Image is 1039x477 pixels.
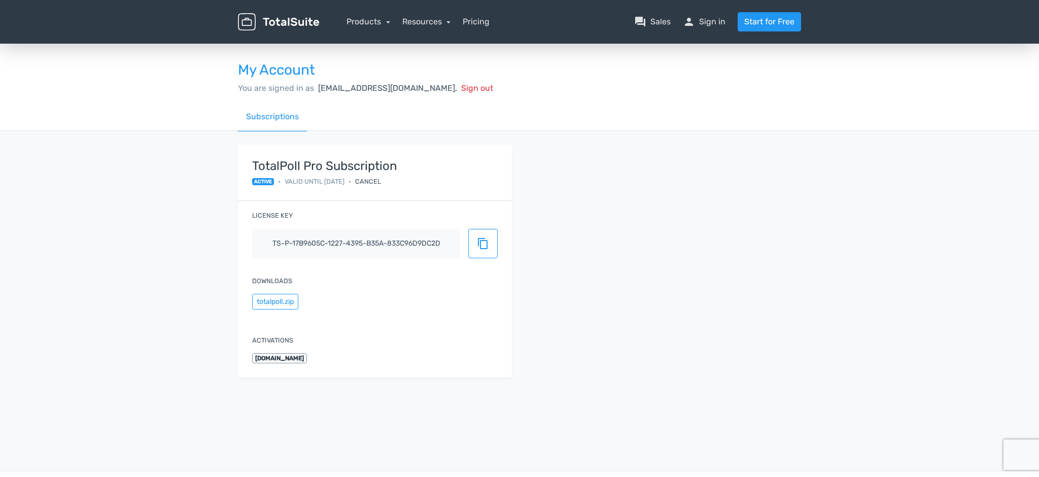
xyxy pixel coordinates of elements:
[477,237,489,250] span: content_copy
[238,62,801,78] h3: My Account
[683,16,725,28] a: personSign in
[683,16,695,28] span: person
[252,294,298,310] button: totalpoll.zip
[238,103,307,131] a: Subscriptions
[355,177,381,186] div: Cancel
[347,17,390,26] a: Products
[318,83,457,93] span: [EMAIL_ADDRESS][DOMAIN_NAME],
[238,13,319,31] img: TotalSuite for WordPress
[349,177,351,186] span: •
[278,177,281,186] span: •
[252,353,307,363] span: [DOMAIN_NAME]
[252,335,293,345] label: Activations
[634,16,646,28] span: question_answer
[463,16,490,28] a: Pricing
[252,159,397,173] strong: TotalPoll Pro Subscription
[461,83,493,93] span: Sign out
[252,178,274,185] span: active
[634,16,671,28] a: question_answerSales
[252,276,292,286] label: Downloads
[252,211,293,220] label: License key
[468,229,498,258] button: content_copy
[738,12,801,31] a: Start for Free
[285,177,344,186] span: Valid until [DATE]
[238,83,314,93] span: You are signed in as
[402,17,451,26] a: Resources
